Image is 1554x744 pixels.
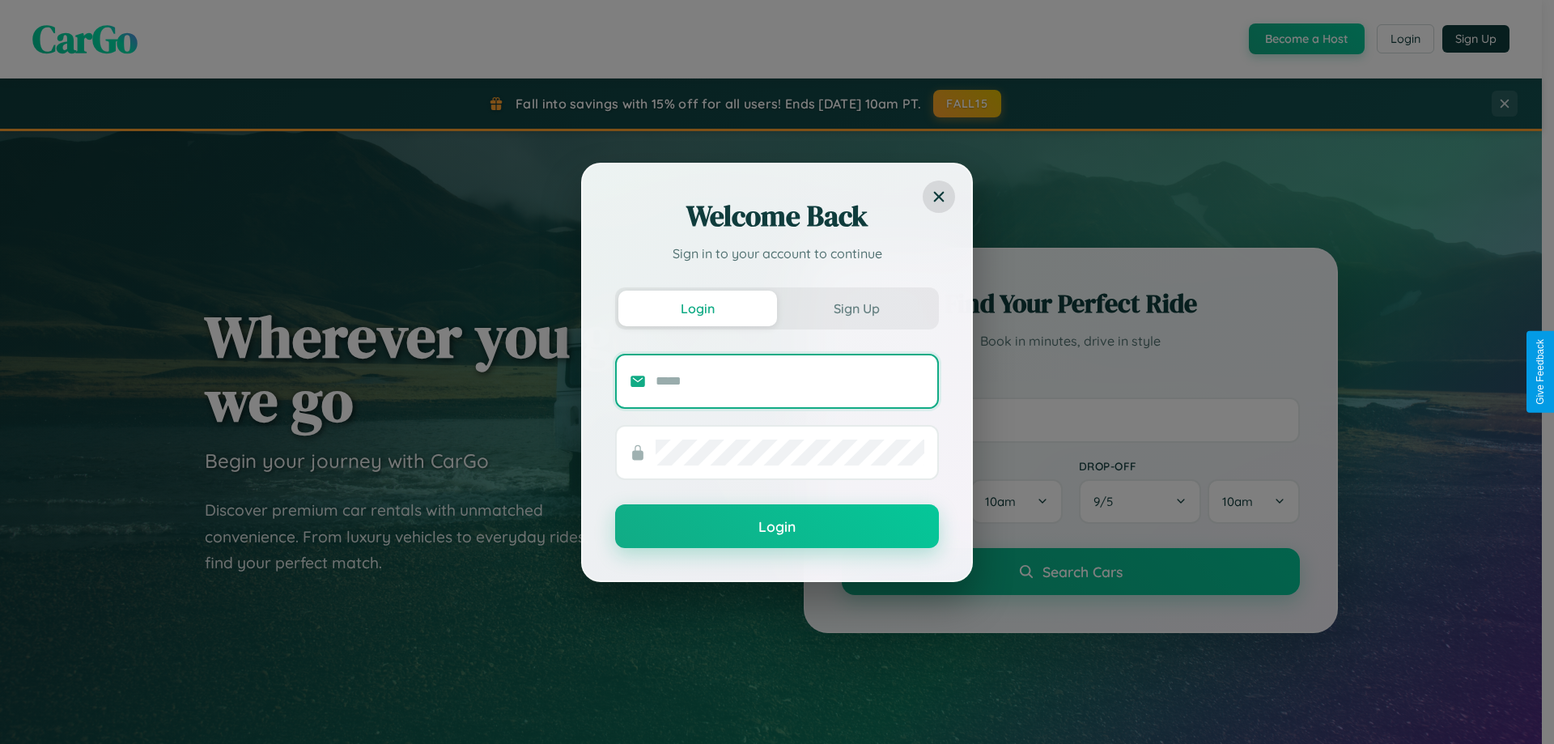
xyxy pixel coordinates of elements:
[777,291,936,326] button: Sign Up
[618,291,777,326] button: Login
[615,504,939,548] button: Login
[615,197,939,236] h2: Welcome Back
[615,244,939,263] p: Sign in to your account to continue
[1535,339,1546,405] div: Give Feedback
